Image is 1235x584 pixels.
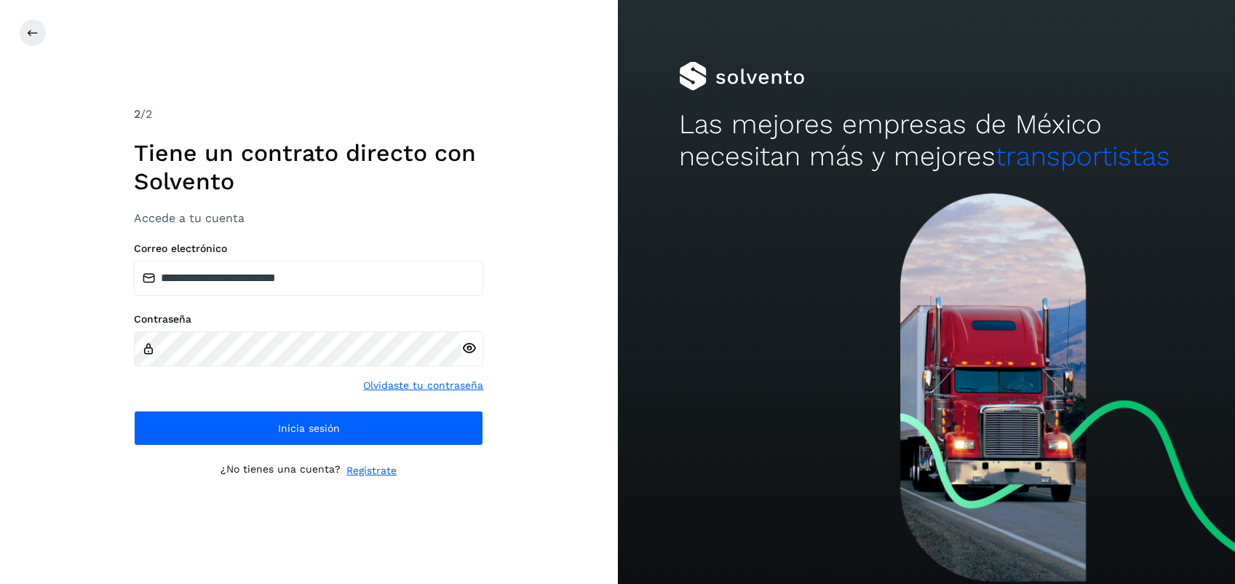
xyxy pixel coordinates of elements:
[134,107,140,121] span: 2
[134,411,483,446] button: Inicia sesión
[134,211,483,225] h3: Accede a tu cuenta
[346,463,397,478] a: Regístrate
[134,313,483,325] label: Contraseña
[363,378,483,393] a: Olvidaste tu contraseña
[134,106,483,123] div: /2
[679,108,1173,173] h2: Las mejores empresas de México necesitan más y mejores
[134,139,483,195] h1: Tiene un contrato directo con Solvento
[278,423,340,433] span: Inicia sesión
[996,141,1170,172] span: transportistas
[134,242,483,255] label: Correo electrónico
[221,463,341,478] p: ¿No tienes una cuenta?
